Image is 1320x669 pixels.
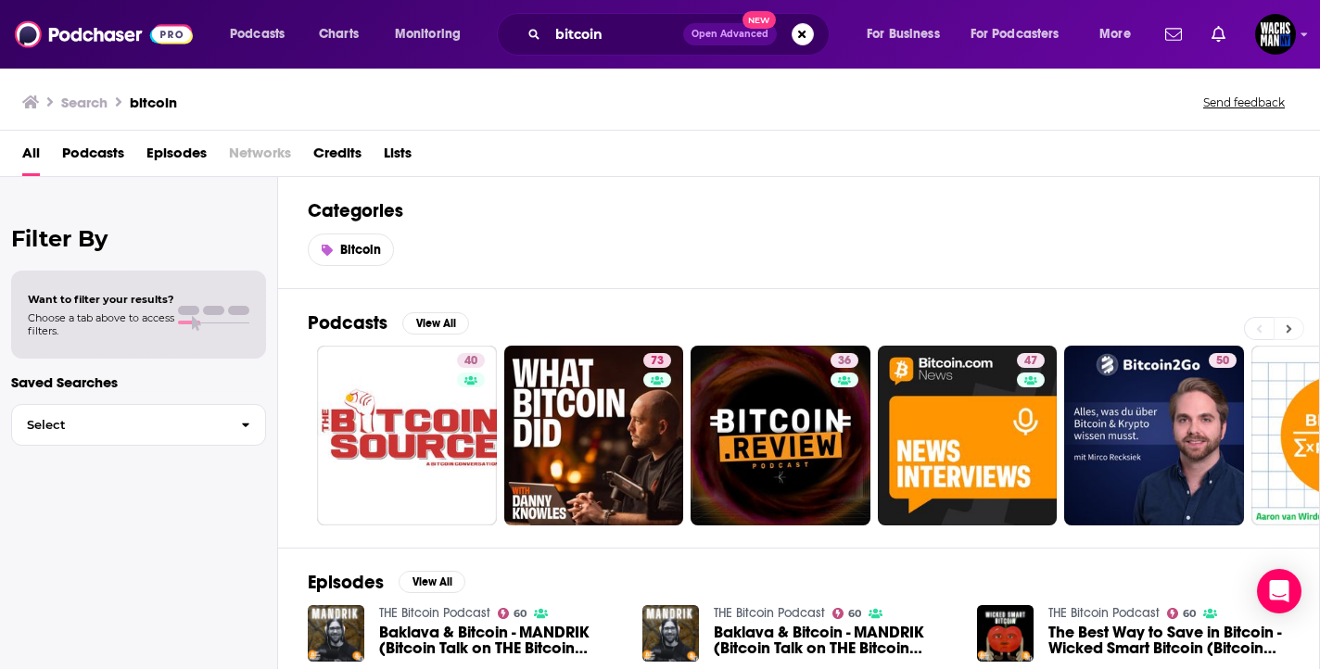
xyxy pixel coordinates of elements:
[11,404,266,446] button: Select
[1048,605,1160,621] a: THE Bitcoin Podcast
[1257,569,1301,613] div: Open Intercom Messenger
[832,608,862,619] a: 60
[379,625,620,656] a: Baklava & Bitcoin - MANDRIK (Bitcoin Talk on THE Bitcoin Podcast)
[514,13,847,56] div: Search podcasts, credits, & more...
[12,419,226,431] span: Select
[384,138,412,176] a: Lists
[28,311,174,337] span: Choose a tab above to access filters.
[1017,353,1045,368] a: 47
[308,199,1289,222] h2: Categories
[146,138,207,176] a: Episodes
[1167,608,1197,619] a: 60
[1158,19,1189,50] a: Show notifications dropdown
[308,234,394,266] a: Bitcoin
[714,605,825,621] a: THE Bitcoin Podcast
[848,610,861,618] span: 60
[1255,14,1296,55] img: User Profile
[395,21,461,47] span: Monitoring
[308,571,384,594] h2: Episodes
[1086,19,1154,49] button: open menu
[308,311,469,334] a: PodcastsView All
[402,312,469,334] button: View All
[308,605,364,662] img: Baklava & Bitcoin - MANDRIK (Bitcoin Talk on THE Bitcoin Podcast)
[651,352,664,371] span: 73
[399,571,465,593] button: View All
[308,311,387,334] h2: Podcasts
[15,17,193,52] img: Podchaser - Follow, Share and Rate Podcasts
[319,21,359,47] span: Charts
[340,242,381,258] span: Bitcoin
[1183,610,1196,618] span: 60
[958,19,1086,49] button: open menu
[548,19,683,49] input: Search podcasts, credits, & more...
[22,138,40,176] a: All
[457,353,485,368] a: 40
[504,346,684,525] a: 73
[229,138,291,176] span: Networks
[230,21,285,47] span: Podcasts
[692,30,768,39] span: Open Advanced
[971,21,1060,47] span: For Podcasters
[742,11,776,29] span: New
[1198,95,1290,110] button: Send feedback
[683,23,777,45] button: Open AdvancedNew
[464,352,477,371] span: 40
[977,605,1034,662] img: The Best Way to Save in Bitcoin - Wicked Smart Bitcoin (Bitcoin Talk on THE Bitcoin Podcast)
[838,352,851,371] span: 36
[317,346,497,525] a: 40
[831,353,858,368] a: 36
[217,19,309,49] button: open menu
[1255,14,1296,55] button: Show profile menu
[642,605,699,662] img: Baklava & Bitcoin - MANDRIK (Bitcoin Talk on THE Bitcoin Podcast)
[1064,346,1244,525] a: 50
[854,19,963,49] button: open menu
[867,21,940,47] span: For Business
[61,94,108,111] h3: Search
[62,138,124,176] a: Podcasts
[307,19,370,49] a: Charts
[691,346,870,525] a: 36
[11,225,266,252] h2: Filter By
[11,373,266,391] p: Saved Searches
[878,346,1058,525] a: 47
[1216,352,1229,371] span: 50
[1204,19,1233,50] a: Show notifications dropdown
[1024,352,1037,371] span: 47
[498,608,527,619] a: 60
[28,293,174,306] span: Want to filter your results?
[1099,21,1131,47] span: More
[1255,14,1296,55] span: Logged in as WachsmanNY
[643,353,671,368] a: 73
[1048,625,1289,656] a: The Best Way to Save in Bitcoin - Wicked Smart Bitcoin (Bitcoin Talk on THE Bitcoin Podcast)
[714,625,955,656] a: Baklava & Bitcoin - MANDRIK (Bitcoin Talk on THE Bitcoin Podcast)
[379,605,490,621] a: THE Bitcoin Podcast
[1209,353,1237,368] a: 50
[382,19,485,49] button: open menu
[313,138,362,176] a: Credits
[514,610,527,618] span: 60
[308,571,465,594] a: EpisodesView All
[130,94,177,111] h3: bitcoin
